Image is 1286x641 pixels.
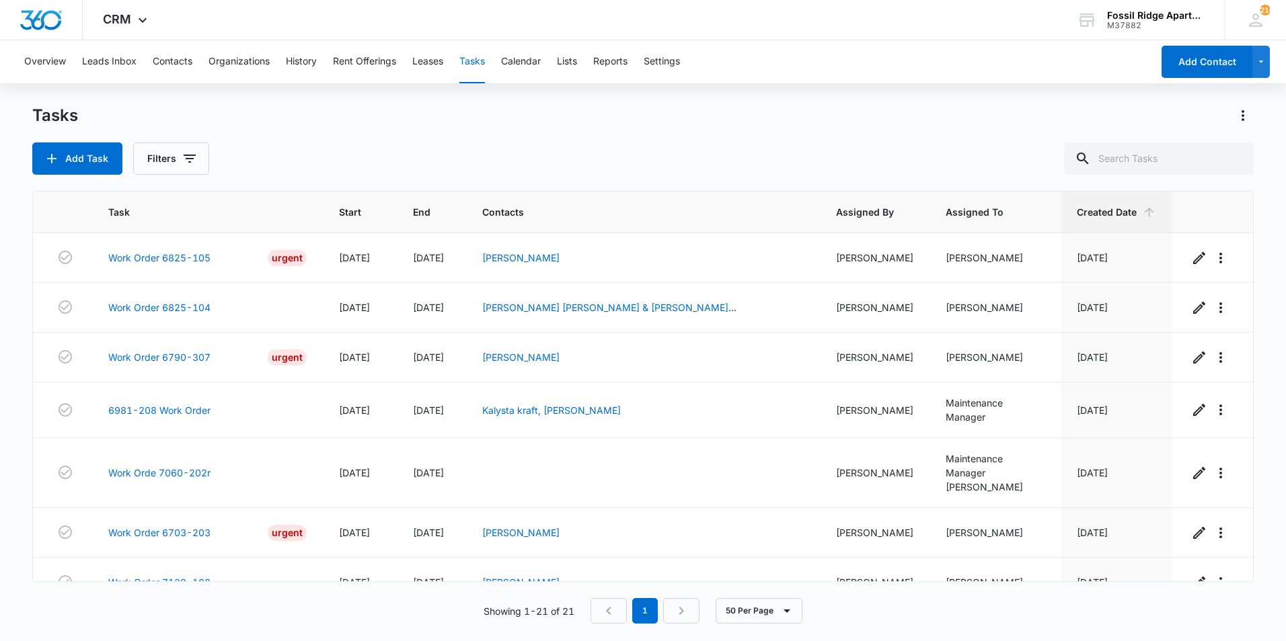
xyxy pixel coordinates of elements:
[836,251,913,265] div: [PERSON_NAME]
[1077,351,1108,363] span: [DATE]
[946,300,1045,314] div: [PERSON_NAME]
[501,40,541,83] button: Calendar
[946,350,1045,364] div: [PERSON_NAME]
[946,575,1045,589] div: [PERSON_NAME]
[836,525,913,540] div: [PERSON_NAME]
[339,302,370,313] span: [DATE]
[82,40,137,83] button: Leads Inbox
[268,250,307,266] div: Urgent
[836,575,913,589] div: [PERSON_NAME]
[333,40,396,83] button: Rent Offerings
[591,598,699,624] nav: Pagination
[1077,404,1108,416] span: [DATE]
[482,252,560,263] a: [PERSON_NAME]
[413,527,444,538] span: [DATE]
[108,251,211,265] a: Work Order 6825-105
[482,302,736,327] a: [PERSON_NAME] [PERSON_NAME] & [PERSON_NAME] [PERSON_NAME]
[286,40,317,83] button: History
[482,527,560,538] a: [PERSON_NAME]
[1077,527,1108,538] span: [DATE]
[339,576,370,588] span: [DATE]
[482,351,560,363] a: [PERSON_NAME]
[108,575,211,589] a: Work Order 7120-108
[24,40,66,83] button: Overview
[836,350,913,364] div: [PERSON_NAME]
[1077,302,1108,313] span: [DATE]
[946,205,1025,219] span: Assigned To
[108,300,211,314] a: Work Order 6825-104
[153,40,192,83] button: Contacts
[632,598,658,624] em: 1
[339,205,361,219] span: Start
[459,40,485,83] button: Tasks
[1162,46,1252,78] button: Add Contact
[108,403,211,417] a: 6981-208 Work Order
[482,404,621,416] a: Kalysta kraft, [PERSON_NAME]
[1077,205,1137,219] span: Created Date
[413,252,444,263] span: [DATE]
[946,251,1045,265] div: [PERSON_NAME]
[716,598,802,624] button: 50 Per Page
[268,525,307,541] div: Urgent
[133,142,209,175] button: Filters
[339,527,370,538] span: [DATE]
[1260,5,1271,15] span: 216
[1260,5,1271,15] div: notifications count
[946,525,1045,540] div: [PERSON_NAME]
[1232,105,1254,126] button: Actions
[339,467,370,478] span: [DATE]
[1077,252,1108,263] span: [DATE]
[946,480,1045,494] div: [PERSON_NAME]
[413,205,430,219] span: End
[413,302,444,313] span: [DATE]
[339,252,370,263] span: [DATE]
[1077,467,1108,478] span: [DATE]
[1107,10,1205,21] div: account name
[946,396,1045,424] div: Maintenance Manager
[32,142,122,175] button: Add Task
[836,403,913,417] div: [PERSON_NAME]
[32,105,78,126] h1: Tasks
[484,604,574,618] p: Showing 1-21 of 21
[482,205,784,219] span: Contacts
[1077,576,1108,588] span: [DATE]
[339,351,370,363] span: [DATE]
[108,466,211,480] a: Work Orde 7060-202r
[644,40,680,83] button: Settings
[836,466,913,480] div: [PERSON_NAME]
[108,525,211,540] a: Work Order 6703-203
[209,40,270,83] button: Organizations
[482,576,560,588] a: [PERSON_NAME]
[1107,21,1205,30] div: account id
[268,349,307,366] div: Urgent
[108,205,287,219] span: Task
[557,40,577,83] button: Lists
[836,300,913,314] div: [PERSON_NAME]
[413,576,444,588] span: [DATE]
[413,351,444,363] span: [DATE]
[103,12,131,26] span: CRM
[339,404,370,416] span: [DATE]
[108,350,211,364] a: Work Order 6790-307
[836,205,894,219] span: Assigned By
[412,40,443,83] button: Leases
[413,404,444,416] span: [DATE]
[593,40,628,83] button: Reports
[946,452,1045,480] div: Maintenance Manager
[1064,142,1254,175] input: Search Tasks
[413,467,444,478] span: [DATE]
